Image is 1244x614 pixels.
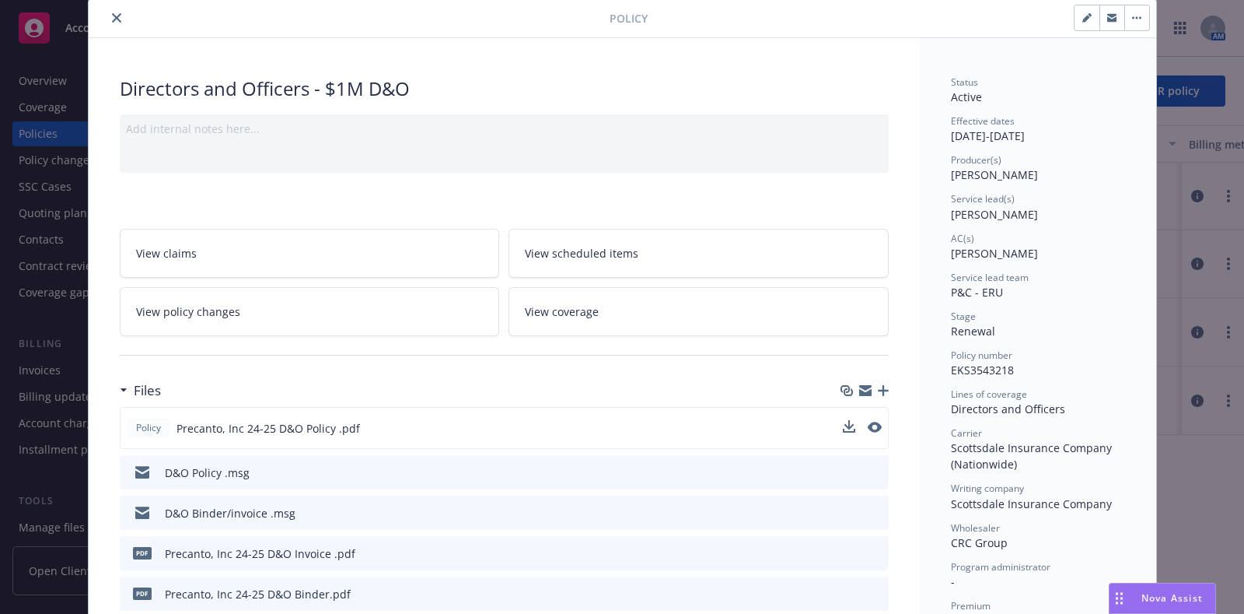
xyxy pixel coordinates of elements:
[951,363,1014,377] span: EKS3543218
[844,546,856,562] button: download file
[868,420,882,437] button: preview file
[133,421,164,435] span: Policy
[868,422,882,433] button: preview file
[951,246,1038,261] span: [PERSON_NAME]
[1141,591,1203,605] span: Nova Assist
[843,420,855,433] button: download file
[176,420,360,437] span: Precanto, Inc 24-25 D&O Policy .pdf
[1109,583,1216,614] button: Nova Assist
[951,482,1024,495] span: Writing company
[843,420,855,437] button: download file
[951,310,976,323] span: Stage
[844,505,856,521] button: download file
[951,114,1015,128] span: Effective dates
[951,167,1038,182] span: [PERSON_NAME]
[868,546,882,562] button: preview file
[951,521,1000,535] span: Wholesaler
[844,465,856,481] button: download file
[951,192,1015,205] span: Service lead(s)
[508,229,889,278] a: View scheduled items
[165,586,351,602] div: Precanto, Inc 24-25 D&O Binder.pdf
[868,586,882,602] button: preview file
[951,271,1029,284] span: Service lead team
[951,324,995,339] span: Renewal
[868,505,882,521] button: preview file
[107,9,126,27] button: close
[133,547,152,559] span: pdf
[120,229,500,278] a: View claims
[951,153,1001,167] span: Producer(s)
[951,560,1050,574] span: Program administrator
[126,121,882,137] div: Add internal notes here...
[951,496,1112,511] span: Scottsdale Insurance Company
[951,426,982,440] span: Carrier
[951,535,1008,550] span: CRC Group
[951,75,978,89] span: Status
[165,546,355,562] div: Precanto, Inc 24-25 D&O Invoice .pdf
[136,245,197,261] span: View claims
[165,505,295,521] div: D&O Binder/invoice .msg
[508,287,889,336] a: View coverage
[120,381,161,401] div: Files
[951,114,1125,144] div: [DATE] - [DATE]
[868,465,882,481] button: preview file
[1109,584,1129,613] div: Drag to move
[136,303,240,320] span: View policy changes
[951,388,1027,401] span: Lines of coverage
[165,465,250,481] div: D&O Policy .msg
[951,401,1125,417] div: Directors and Officers
[525,303,599,320] span: View coverage
[951,232,974,245] span: AC(s)
[525,245,638,261] span: View scheduled items
[120,75,889,102] div: Directors and Officers - $1M D&O
[951,207,1038,222] span: [PERSON_NAME]
[844,586,856,602] button: download file
[951,440,1115,472] span: Scottsdale Insurance Company (Nationwide)
[951,574,955,589] span: -
[610,10,648,26] span: Policy
[951,285,1003,300] span: P&C - ERU
[120,287,500,336] a: View policy changes
[951,89,982,104] span: Active
[951,349,1012,362] span: Policy number
[951,599,991,612] span: Premium
[133,588,152,599] span: pdf
[134,381,161,401] h3: Files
